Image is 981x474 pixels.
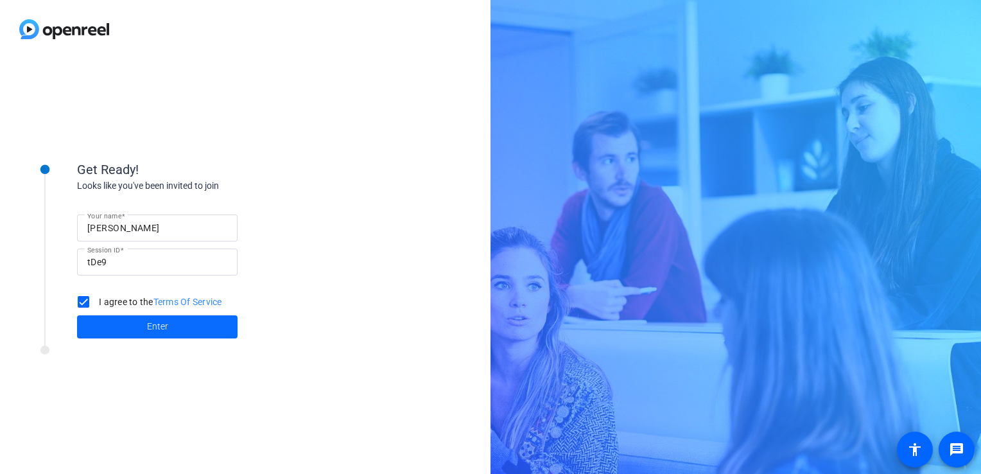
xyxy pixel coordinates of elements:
[96,295,222,308] label: I agree to the
[153,297,222,307] a: Terms Of Service
[87,212,121,220] mat-label: Your name
[907,442,923,457] mat-icon: accessibility
[77,179,334,193] div: Looks like you've been invited to join
[77,160,334,179] div: Get Ready!
[949,442,964,457] mat-icon: message
[77,315,238,338] button: Enter
[87,246,120,254] mat-label: Session ID
[147,320,168,333] span: Enter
